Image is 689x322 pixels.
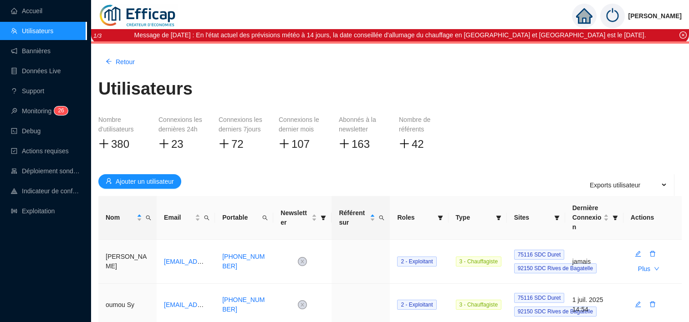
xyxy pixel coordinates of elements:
span: close-circle [679,31,687,39]
span: 75116 SDC Duret [514,250,565,260]
span: Newsletter [281,208,310,227]
span: Email [164,213,193,222]
span: filter [552,211,561,224]
span: filter [321,215,326,221]
td: jamais [565,240,623,284]
span: 42 [412,138,424,150]
span: plus [279,138,290,149]
span: filter [554,215,560,221]
span: search [204,215,209,221]
span: 3 - Chauffagiste [456,257,502,267]
span: filter [436,211,445,224]
a: clusterDéploiement sondes [11,167,80,175]
span: plus [219,138,230,149]
span: filter [438,215,443,221]
span: filter [611,201,620,234]
span: arrow-left [106,58,112,65]
span: home [576,8,592,24]
span: 3 - Chauffagiste [456,300,502,310]
span: search [262,215,268,221]
span: edit [635,301,641,307]
div: Message de [DATE] : En l'état actuel des prévisions météo à 14 jours, la date conseillée d'alluma... [134,30,646,40]
span: search [379,215,384,221]
span: Portable [222,213,259,222]
div: Abonnés à la newsletter [339,115,384,134]
a: codeDebug [11,127,41,135]
span: 75116 SDC Duret [514,293,565,303]
i: 1 / 3 [93,32,102,39]
span: 107 [291,138,310,150]
th: Dernière Connexion [565,196,623,240]
span: search [146,215,151,221]
span: search [144,211,153,224]
span: search [260,211,270,224]
th: Référent sur [332,196,390,240]
span: down [654,266,659,272]
span: Plus [638,264,650,274]
span: edit [635,251,641,257]
span: 163 [352,138,370,150]
span: 92150 SDC Rives de Bagatelle [514,263,597,273]
span: 2 [58,107,61,114]
div: Connexions le dernier mois [279,115,324,134]
a: [EMAIL_ADDRESS][DOMAIN_NAME] [164,301,272,308]
img: power [600,4,625,28]
span: Type [456,213,492,222]
th: Newsletter [273,196,332,240]
td: [PERSON_NAME] [98,240,157,284]
span: close-circle [298,300,307,309]
span: 2 - Exploitant [401,258,433,265]
a: homeAccueil [11,7,42,15]
span: search [202,211,211,224]
span: 380 [111,138,129,150]
span: filter [496,215,501,221]
span: Dernière Connexion [572,203,602,232]
a: [PHONE_NUMBER] [222,253,265,270]
a: [PHONE_NUMBER] [222,296,265,313]
a: questionSupport [11,87,44,95]
span: Retour [116,57,135,67]
span: plus [399,138,410,149]
a: monitorMonitoring2 [11,107,65,115]
span: 2 - Exploitant [401,302,433,308]
span: search [377,206,386,229]
span: Roles [397,213,434,222]
span: 23 [171,138,184,150]
div: Connexions les dernières 24h [158,115,204,134]
span: check-square [11,148,17,154]
div: Connexions les derniers 7jours [219,115,264,134]
span: 6 [61,106,64,115]
sup: 26 [54,106,67,115]
span: [PERSON_NAME] [628,1,682,30]
span: filter [319,206,328,229]
button: Ajouter un utilisateur [98,174,181,189]
a: [EMAIL_ADDRESS][DOMAIN_NAME] [164,258,272,265]
span: user-add [106,178,112,184]
span: Référent sur [339,208,368,227]
span: Exports utilisateur [590,176,640,194]
button: Retour [98,55,142,69]
span: delete [649,251,656,257]
th: Email [157,196,215,240]
div: Nombre d'utilisateurs [98,115,144,134]
span: Sites [514,213,551,222]
span: Ajouter un utilisateur [116,177,174,186]
a: heat-mapIndicateur de confort [11,187,80,195]
span: plus [98,138,109,149]
span: plus [158,138,169,149]
ul: Export [579,174,674,196]
a: databaseDonnées Live [11,67,61,75]
span: Nom [106,213,135,222]
div: Nombre de référents [399,115,444,134]
span: 72 [231,138,244,150]
span: delete [649,301,656,307]
button: Plusdown [631,262,667,276]
td: cjarret@celsio.fr [157,240,215,284]
span: close-circle [298,257,307,266]
th: Nom [98,196,157,240]
span: plus [339,138,350,149]
th: Actions [623,196,682,240]
span: filter [494,211,503,224]
span: filter [612,215,618,221]
h1: Utilisateurs [98,78,193,99]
